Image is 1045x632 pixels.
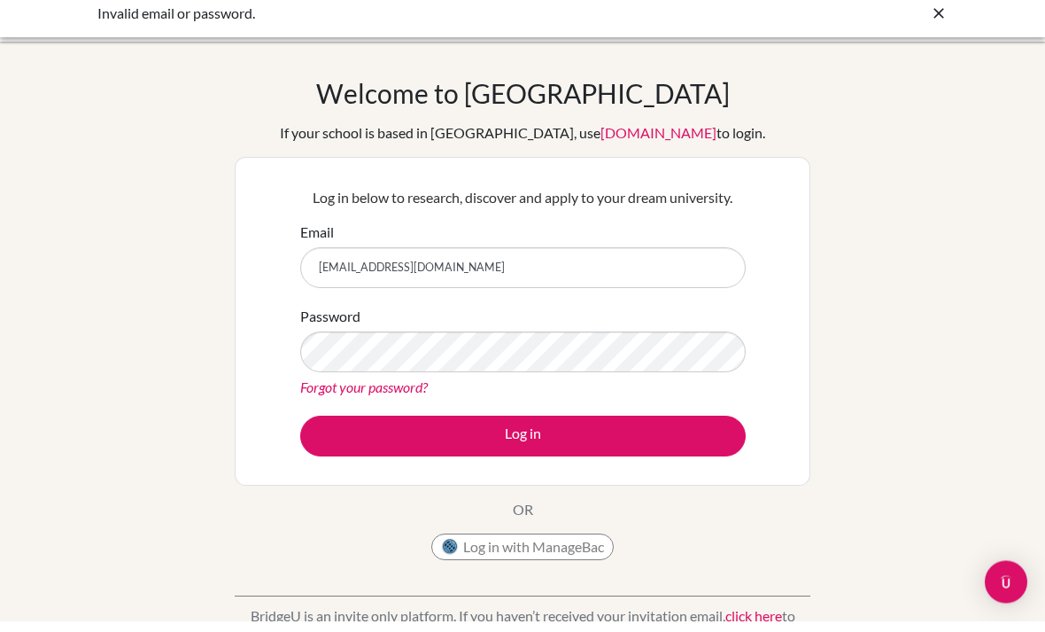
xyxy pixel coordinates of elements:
[431,545,614,572] button: Log in with ManageBac
[985,572,1027,614] div: Open Intercom Messenger
[513,511,533,532] p: OR
[300,233,334,254] label: Email
[316,89,730,121] h1: Welcome to [GEOGRAPHIC_DATA]
[300,199,746,220] p: Log in below to research, discover and apply to your dream university.
[600,136,716,152] a: [DOMAIN_NAME]
[280,134,765,155] div: If your school is based in [GEOGRAPHIC_DATA], use to login.
[97,14,682,35] div: Invalid email or password.
[300,427,746,468] button: Log in
[300,390,428,407] a: Forgot your password?
[300,317,360,339] label: Password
